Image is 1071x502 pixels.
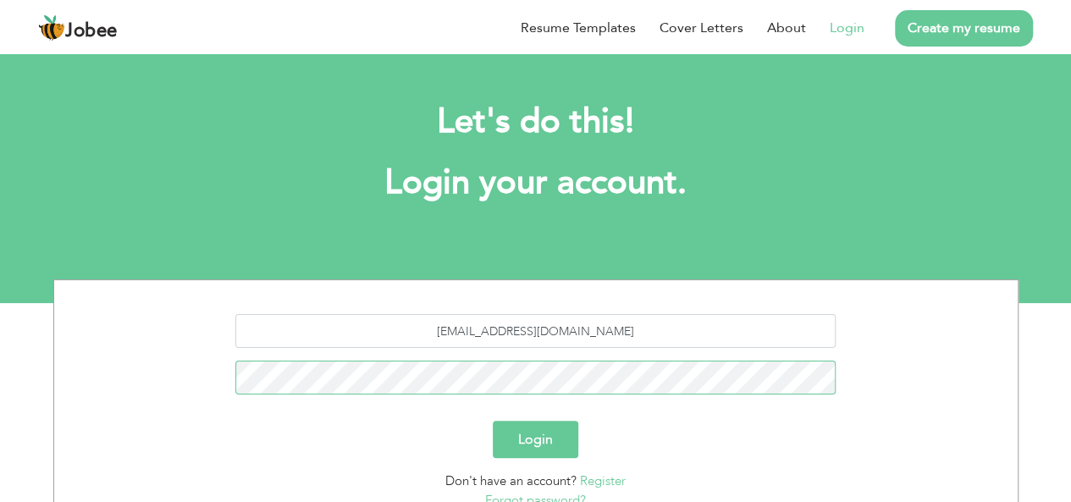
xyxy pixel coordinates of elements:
[830,18,864,38] a: Login
[38,14,118,41] a: Jobee
[445,472,577,489] span: Don't have an account?
[79,100,993,144] h2: Let's do this!
[38,14,65,41] img: jobee.io
[767,18,806,38] a: About
[235,314,836,348] input: Email
[660,18,743,38] a: Cover Letters
[493,421,578,458] button: Login
[65,22,118,41] span: Jobee
[79,161,993,205] h1: Login your account.
[521,18,636,38] a: Resume Templates
[580,472,626,489] a: Register
[895,10,1033,47] a: Create my resume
